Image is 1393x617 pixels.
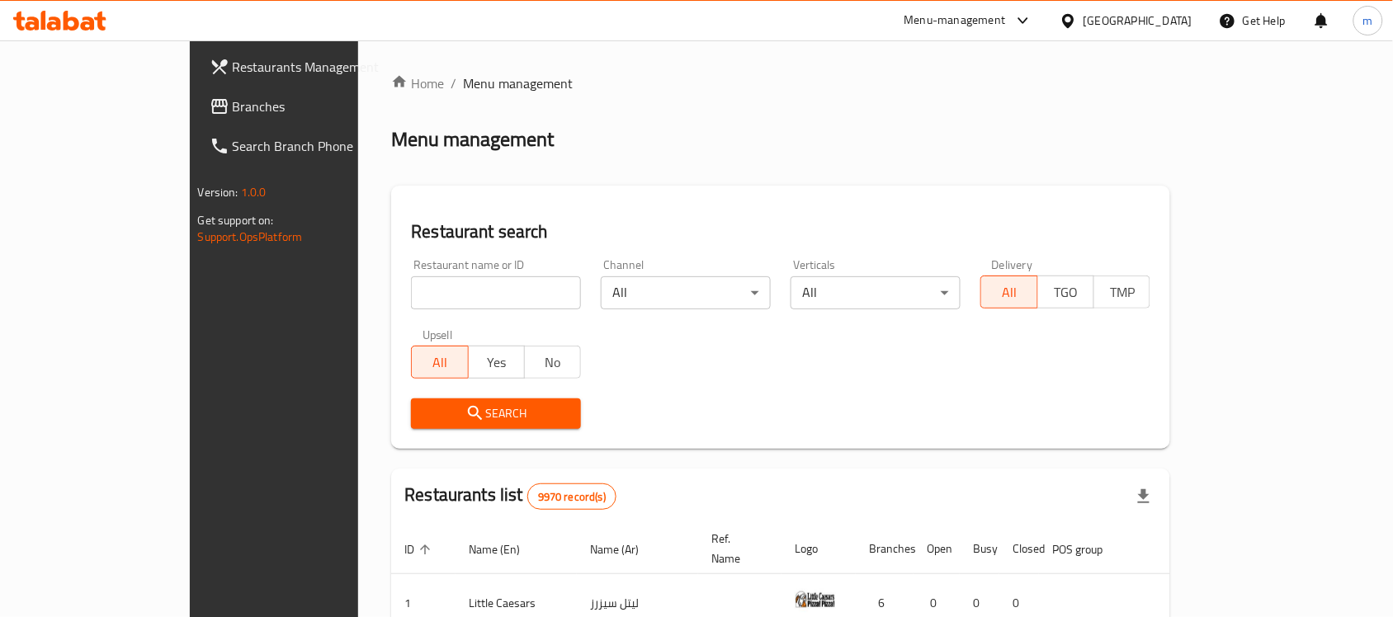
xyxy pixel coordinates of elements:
th: Closed [999,524,1039,574]
div: Export file [1124,477,1164,516]
span: 9970 record(s) [528,489,616,505]
li: / [451,73,456,93]
th: Busy [960,524,999,574]
span: Version: [198,181,238,203]
button: Search [411,398,581,429]
span: Restaurants Management [233,57,409,77]
button: All [980,276,1037,308]
span: TGO [1045,280,1088,304]
a: Restaurants Management [196,47,423,87]
span: Yes [475,351,518,374]
span: Name (Ar) [590,539,660,559]
label: Upsell [423,329,453,341]
input: Search for restaurant name or ID.. [411,276,581,309]
button: All [411,346,468,379]
th: Open [914,524,960,574]
a: Support.OpsPlatform [198,226,303,247]
span: Ref. Name [711,529,762,568]
h2: Menu management [391,126,554,153]
button: TGO [1037,276,1094,308]
a: Search Branch Phone [196,126,423,166]
span: 1.0.0 [241,181,267,203]
span: Search [424,403,568,424]
span: TMP [1101,280,1144,304]
span: ID [404,539,436,559]
label: Delivery [992,259,1033,271]
h2: Restaurants list [404,483,616,510]
button: Yes [468,346,525,379]
span: No [531,351,574,374]
span: Name (En) [469,539,541,559]
th: Logo [781,524,856,574]
span: All [418,351,461,374]
span: POS group [1052,539,1124,559]
div: All [791,276,961,309]
span: All [988,280,1031,304]
button: TMP [1093,276,1150,308]
div: Menu-management [904,11,1006,31]
span: m [1363,12,1373,30]
div: Total records count [527,483,616,510]
nav: breadcrumb [391,73,1170,93]
h2: Restaurant search [411,219,1150,244]
span: Search Branch Phone [233,136,409,156]
div: [GEOGRAPHIC_DATA] [1084,12,1192,30]
span: Get support on: [198,210,274,231]
div: All [601,276,771,309]
th: Branches [856,524,914,574]
span: Menu management [463,73,573,93]
a: Branches [196,87,423,126]
button: No [524,346,581,379]
span: Branches [233,97,409,116]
